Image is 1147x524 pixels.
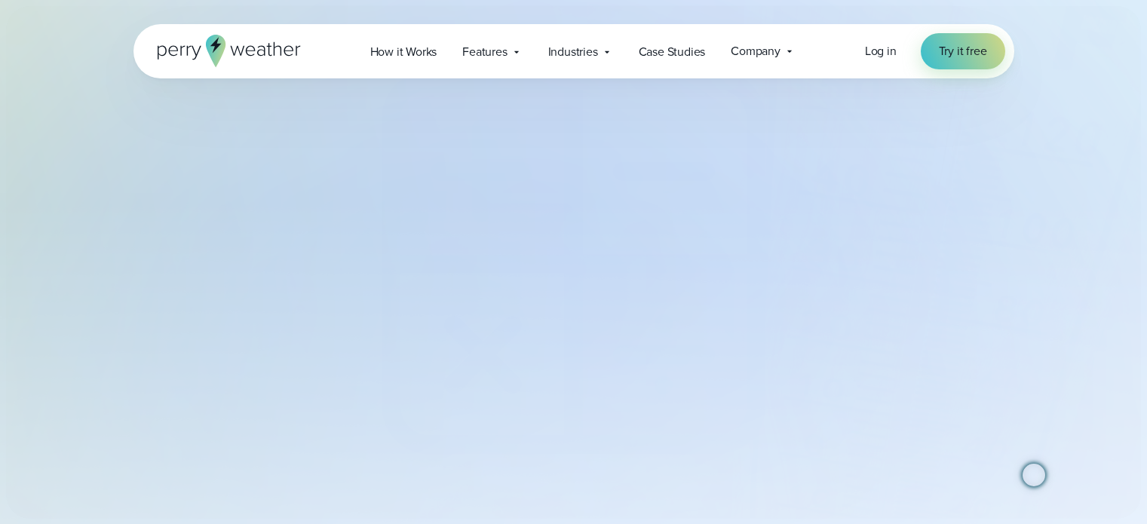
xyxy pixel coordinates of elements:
[370,43,437,61] span: How it Works
[731,42,781,60] span: Company
[939,42,987,60] span: Try it free
[865,42,897,60] a: Log in
[462,43,507,61] span: Features
[548,43,598,61] span: Industries
[626,36,719,67] a: Case Studies
[357,36,450,67] a: How it Works
[921,33,1005,69] a: Try it free
[639,43,706,61] span: Case Studies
